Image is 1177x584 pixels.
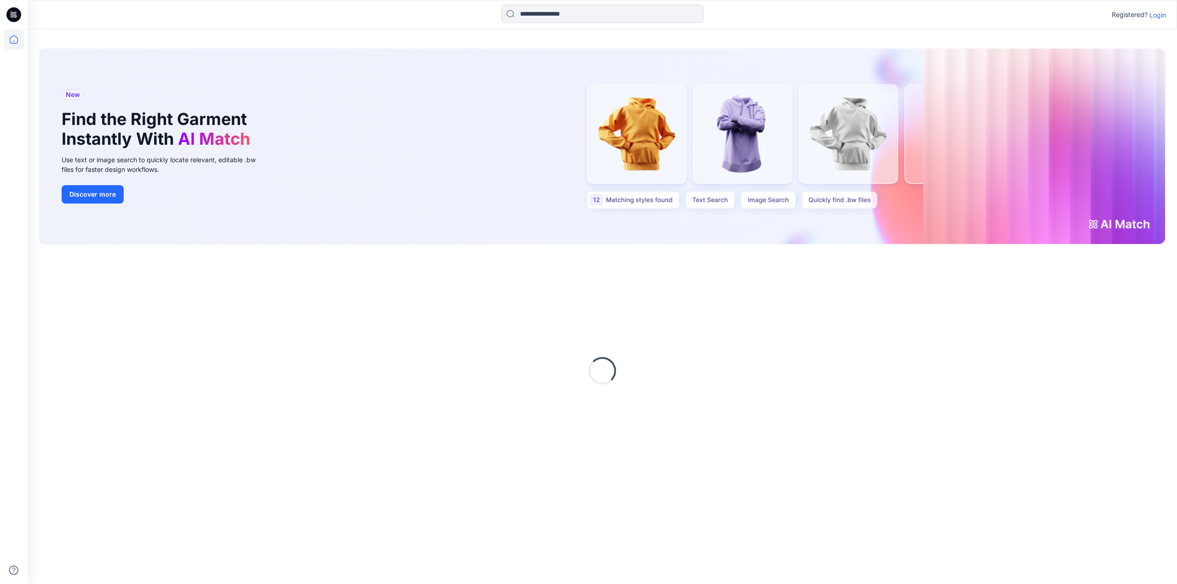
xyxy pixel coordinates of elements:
div: Use text or image search to quickly locate relevant, editable .bw files for faster design workflows. [62,155,269,174]
span: New [66,89,80,100]
p: Login [1149,10,1166,20]
span: AI Match [178,129,250,149]
p: Registered? [1112,9,1148,20]
button: Discover more [62,185,124,204]
h1: Find the Right Garment Instantly With [62,109,255,149]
